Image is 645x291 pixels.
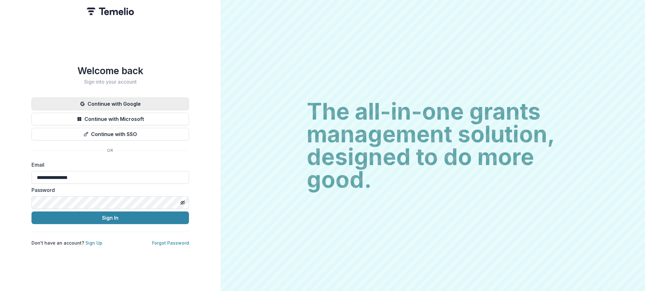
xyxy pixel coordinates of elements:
button: Toggle password visibility [178,198,188,208]
h2: Sign into your account [31,79,189,85]
button: Sign In [31,211,189,224]
button: Continue with SSO [31,128,189,140]
a: Sign Up [85,240,102,246]
p: Don't have an account? [31,240,102,246]
img: Temelio [87,8,134,15]
h1: Welcome back [31,65,189,76]
button: Continue with Google [31,98,189,110]
label: Email [31,161,185,169]
button: Continue with Microsoft [31,113,189,125]
label: Password [31,186,185,194]
a: Forgot Password [152,240,189,246]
